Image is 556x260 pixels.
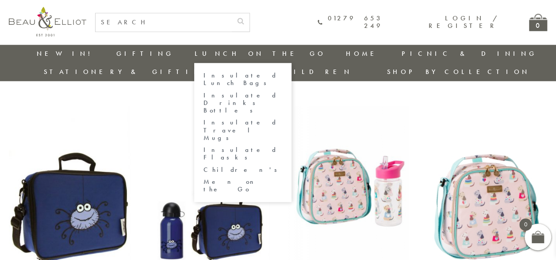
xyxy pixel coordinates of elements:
[318,15,382,30] a: 01279 653 249
[203,72,283,87] a: Insulated Lunch Bags
[529,14,547,31] a: 0
[116,49,174,58] a: Gifting
[519,218,532,231] span: 0
[402,49,537,58] a: Picnic & Dining
[203,178,283,194] a: Men on the Go
[245,67,352,76] a: For Children
[203,92,283,115] a: Insulated Drinks Bottles
[44,67,210,76] a: Stationery & Gifting
[203,146,283,162] a: Insulated Flasks
[203,119,283,142] a: Insulated Travel Mugs
[203,166,283,174] a: Children's
[96,13,232,31] input: SEARCH
[9,7,86,36] img: logo
[346,49,381,58] a: Home
[429,14,498,30] a: Login / Register
[194,49,325,58] a: Lunch On The Go
[37,49,96,58] a: New in!
[387,67,530,76] a: Shop by collection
